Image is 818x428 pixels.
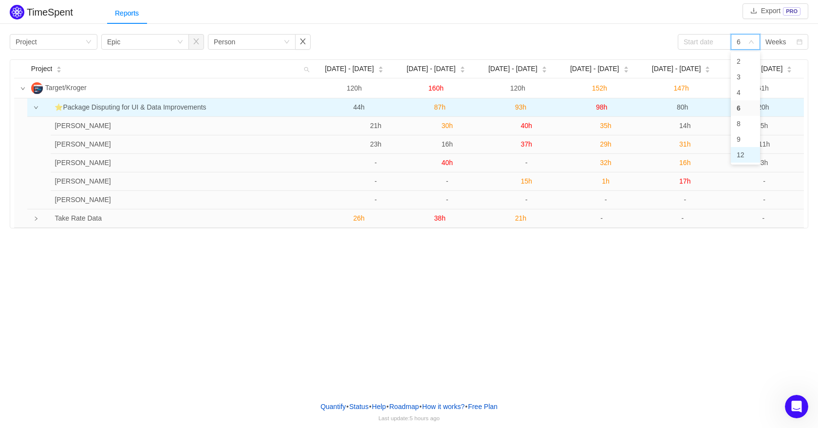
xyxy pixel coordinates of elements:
span: • [419,403,422,410]
span: - [525,196,528,204]
i: icon: caret-down [705,69,710,72]
span: - [374,159,377,167]
span: 40h [521,122,532,130]
img: T [31,82,43,94]
span: 87h [434,103,446,111]
td: ⭐️Package Disputing for UI & Data Improvements [35,98,318,117]
i: icon: down [284,39,290,46]
i: icon: caret-up [378,65,383,68]
span: - [763,177,765,185]
div: Sort [378,65,384,72]
span: 15h [521,177,532,185]
span: 20h [758,103,769,111]
span: 29h [600,140,611,148]
i: icon: caret-up [541,65,547,68]
i: icon: search [300,60,314,78]
div: Reports [107,2,147,24]
i: icon: caret-up [623,65,629,68]
span: 98h [596,103,607,111]
span: 5h [761,122,768,130]
span: 35h [600,122,611,130]
span: • [369,403,372,410]
span: 61h [757,84,768,92]
li: 9 [731,131,760,147]
input: Start date [678,34,731,50]
img: Quantify logo [10,5,24,19]
span: 5 hours ago [409,415,440,421]
span: 93h [515,103,526,111]
a: Help [372,399,387,414]
span: 1h [602,177,610,185]
span: 120h [347,84,362,92]
span: 14h [679,122,690,130]
td: Noah MacFerran [51,135,328,154]
div: Weeks [765,35,786,49]
td: Hung Nguyen [51,154,328,172]
span: • [387,403,389,410]
div: Sort [786,65,792,72]
i: icon: caret-down [623,69,629,72]
span: - [446,196,448,204]
span: - [605,196,607,204]
span: [DATE] - [DATE] [488,64,538,74]
i: icon: down [748,39,754,46]
span: • [465,403,467,410]
td: Take Rate Data [35,209,318,227]
div: Sort [623,65,629,72]
span: 80h [677,103,688,111]
div: Sort [56,65,62,72]
i: icon: down [34,105,38,110]
span: 21h [515,214,526,222]
span: - [600,214,603,222]
span: - [525,159,528,167]
span: [DATE] - [DATE] [652,64,701,74]
i: icon: down [86,39,92,46]
button: How it works? [422,399,465,414]
span: 44h [353,103,364,111]
span: 40h [442,159,453,167]
span: - [681,214,684,222]
span: 16h [679,159,690,167]
td: Farhan [51,117,328,135]
span: 21h [370,122,381,130]
span: 11h [759,140,770,148]
span: - [374,177,377,185]
i: icon: caret-down [378,69,383,72]
span: 37h [521,140,532,148]
span: 26h [353,214,364,222]
span: 16h [442,140,453,148]
li: 8 [731,116,760,131]
span: 32h [600,159,611,167]
span: 3h [761,159,768,167]
i: icon: caret-down [787,69,792,72]
span: [DATE] - [DATE] [570,64,619,74]
a: Roadmap [389,399,420,414]
i: icon: caret-up [705,65,710,68]
a: Quantify [320,399,346,414]
i: icon: caret-up [787,65,792,68]
span: - [762,214,765,222]
div: Project [16,35,37,49]
h2: TimeSpent [27,7,73,18]
li: 3 [731,69,760,85]
li: 6 [731,100,760,116]
a: Status [349,399,369,414]
i: icon: caret-up [56,65,62,68]
i: icon: down [20,86,25,91]
td: Abby Mandel [51,191,328,209]
li: 12 [731,147,760,163]
span: 31h [679,140,690,148]
span: - [763,196,765,204]
span: 38h [434,214,446,222]
i: icon: down [177,39,183,46]
i: icon: calendar [797,39,802,46]
span: - [684,196,686,204]
span: 120h [510,84,525,92]
span: Project [31,64,53,74]
i: icon: caret-down [541,69,547,72]
span: 17h [679,177,690,185]
div: Epic [107,35,120,49]
span: 30h [442,122,453,130]
i: icon: caret-up [460,65,465,68]
div: 6 [737,35,741,49]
